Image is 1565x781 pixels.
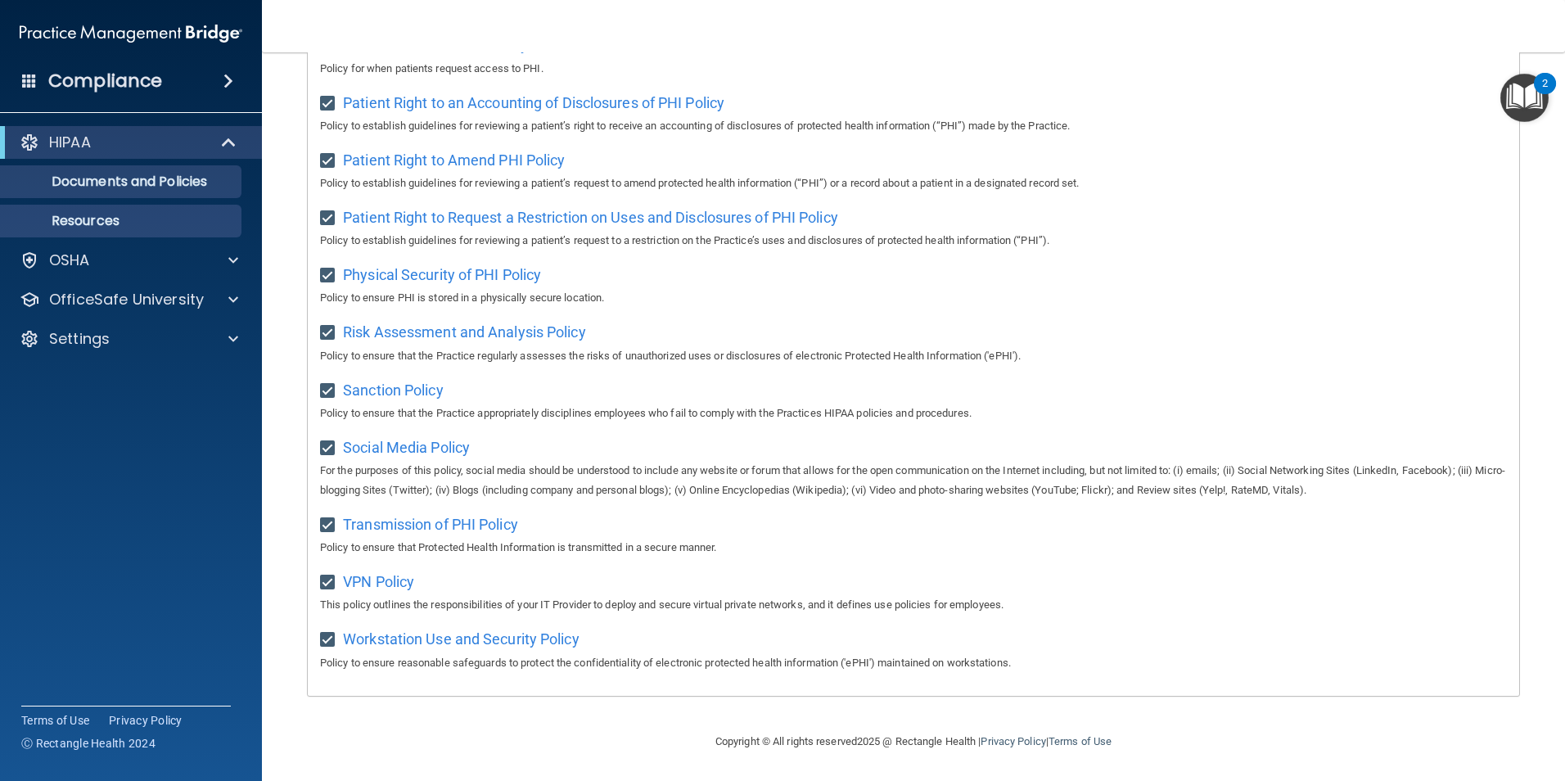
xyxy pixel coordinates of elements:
[20,329,238,349] a: Settings
[20,290,238,309] a: OfficeSafe University
[320,59,1507,79] p: Policy for when patients request access to PHI.
[343,573,414,590] span: VPN Policy
[49,290,204,309] p: OfficeSafe University
[20,17,242,50] img: PMB logo
[615,716,1212,768] div: Copyright © All rights reserved 2025 @ Rectangle Health | |
[1542,84,1548,105] div: 2
[343,516,518,533] span: Transmission of PHI Policy
[11,213,234,229] p: Resources
[343,266,541,283] span: Physical Security of PHI Policy
[320,653,1507,673] p: Policy to ensure reasonable safeguards to protect the confidentiality of electronic protected hea...
[320,461,1507,500] p: For the purposes of this policy, social media should be understood to include any website or foru...
[1049,735,1112,747] a: Terms of Use
[109,712,183,729] a: Privacy Policy
[320,538,1507,558] p: Policy to ensure that Protected Health Information is transmitted in a secure manner.
[20,251,238,270] a: OSHA
[20,133,237,152] a: HIPAA
[320,595,1507,615] p: This policy outlines the responsibilities of your IT Provider to deploy and secure virtual privat...
[320,288,1507,308] p: Policy to ensure PHI is stored in a physically secure location.
[343,630,580,648] span: Workstation Use and Security Policy
[1500,74,1549,122] button: Open Resource Center, 2 new notifications
[343,94,724,111] span: Patient Right to an Accounting of Disclosures of PHI Policy
[49,133,91,152] p: HIPAA
[343,151,565,169] span: Patient Right to Amend PHI Policy
[49,329,110,349] p: Settings
[343,209,838,226] span: Patient Right to Request a Restriction on Uses and Disclosures of PHI Policy
[11,174,234,190] p: Documents and Policies
[981,735,1045,747] a: Privacy Policy
[48,70,162,93] h4: Compliance
[320,346,1507,366] p: Policy to ensure that the Practice regularly assesses the risks of unauthorized uses or disclosur...
[343,439,470,456] span: Social Media Policy
[320,231,1507,251] p: Policy to establish guidelines for reviewing a patient’s request to a restriction on the Practice...
[343,381,444,399] span: Sanction Policy
[320,174,1507,193] p: Policy to establish guidelines for reviewing a patient’s request to amend protected health inform...
[320,404,1507,423] p: Policy to ensure that the Practice appropriately disciplines employees who fail to comply with th...
[49,251,90,270] p: OSHA
[343,323,586,341] span: Risk Assessment and Analysis Policy
[1282,665,1545,730] iframe: Drift Widget Chat Controller
[21,712,89,729] a: Terms of Use
[21,735,156,752] span: Ⓒ Rectangle Health 2024
[320,116,1507,136] p: Policy to establish guidelines for reviewing a patient’s right to receive an accounting of disclo...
